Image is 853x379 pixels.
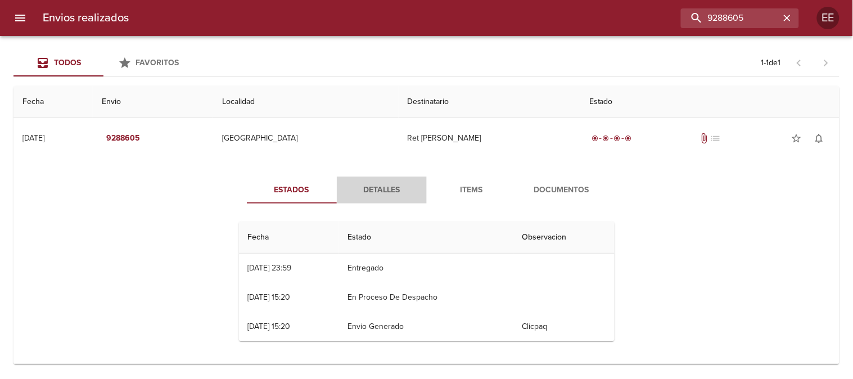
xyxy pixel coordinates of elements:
[786,127,808,150] button: Agregar a favoritos
[603,135,610,142] span: radio_button_checked
[13,86,93,118] th: Fecha
[434,183,510,197] span: Items
[339,254,513,283] td: Entregado
[102,128,145,149] button: 9288605
[589,133,634,144] div: Entregado
[808,127,831,150] button: Activar notificaciones
[22,133,44,143] div: [DATE]
[13,49,193,76] div: Tabs Envios
[248,292,291,302] div: [DATE] 15:20
[761,57,781,69] p: 1 - 1 de 1
[248,322,291,331] div: [DATE] 15:20
[239,222,339,254] th: Fecha
[681,8,780,28] input: buscar
[399,86,580,118] th: Destinatario
[7,4,34,31] button: menu
[513,222,615,254] th: Observacion
[513,312,615,341] td: Clicpaq
[339,283,513,312] td: En Proceso De Despacho
[399,118,580,159] td: Ret [PERSON_NAME]
[247,177,607,204] div: Tabs detalle de guia
[523,183,600,197] span: Documentos
[136,58,179,67] span: Favoritos
[699,133,710,144] span: Tiene documentos adjuntos
[614,135,621,142] span: radio_button_checked
[817,7,840,29] div: Abrir información de usuario
[814,133,825,144] span: notifications_none
[13,86,840,364] table: Tabla de envíos del cliente
[339,312,513,341] td: Envio Generado
[93,86,213,118] th: Envio
[239,222,615,341] table: Tabla de seguimiento
[54,58,81,67] span: Todos
[43,9,129,27] h6: Envios realizados
[813,49,840,76] span: Pagina siguiente
[786,57,813,68] span: Pagina anterior
[339,222,513,254] th: Estado
[710,133,721,144] span: No tiene pedido asociado
[213,118,398,159] td: [GEOGRAPHIC_DATA]
[254,183,330,197] span: Estados
[106,132,140,146] em: 9288605
[625,135,632,142] span: radio_button_checked
[580,86,840,118] th: Estado
[592,135,598,142] span: radio_button_checked
[213,86,398,118] th: Localidad
[817,7,840,29] div: EE
[248,263,292,273] div: [DATE] 23:59
[791,133,802,144] span: star_border
[344,183,420,197] span: Detalles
